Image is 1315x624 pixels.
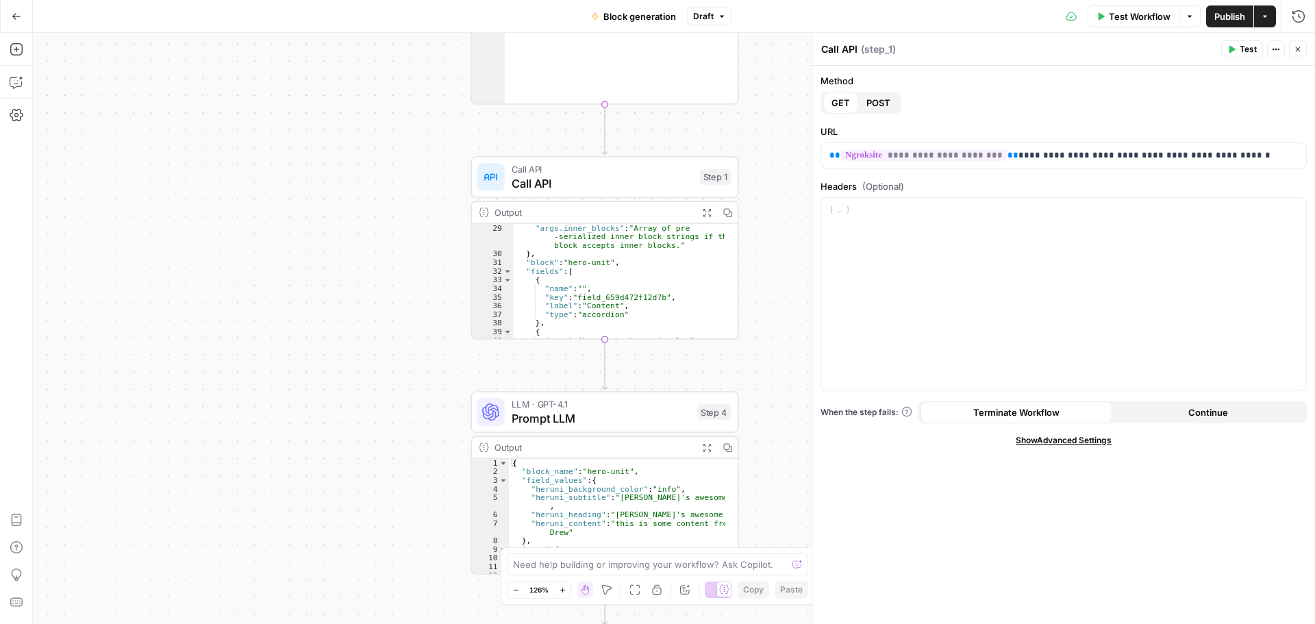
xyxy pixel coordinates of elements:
span: Publish [1214,10,1245,23]
div: 39 [472,327,514,336]
div: Step 1 [700,169,731,185]
div: 12 [472,571,509,580]
div: 37 [472,310,514,319]
div: 36 [472,301,514,310]
span: Continue [1188,405,1228,419]
span: Block generation [603,10,676,23]
div: Output [494,205,692,219]
div: 31 [472,258,514,267]
div: 32 [472,267,514,276]
div: 8 [472,536,509,545]
span: Call API [512,162,693,176]
a: When the step fails: [821,406,912,419]
button: POST [858,92,899,114]
span: Draft [693,10,714,23]
button: Paste [775,581,808,599]
span: ( step_1 ) [861,42,896,56]
div: 38 [472,319,514,327]
div: 30 [472,249,514,258]
span: Terminate Workflow [973,405,1060,419]
button: Publish [1206,5,1253,27]
textarea: Call API [821,42,857,56]
div: LLM · GPT-4.1Prompt LLMStep 4Output{ "block_name":"hero-unit", "field_values":{ "heruni_backgroun... [471,391,738,574]
button: Test Workflow [1088,5,1179,27]
div: 33 [472,275,514,284]
div: 3 [472,476,509,485]
button: Block generation [583,5,684,27]
label: Method [821,74,1307,88]
div: Call APICall APIStep 1Output "args.inner_blocks":"Array of pre -serialized inner block strings if... [471,156,738,339]
label: URL [821,125,1307,138]
div: 11 [472,562,509,571]
button: Copy [738,581,769,599]
label: Headers [821,179,1307,193]
span: 126% [529,584,549,595]
div: 5 [472,493,509,510]
span: Toggle code folding, rows 3 through 8 [499,476,508,485]
button: Draft [687,8,732,25]
div: Output [494,440,692,454]
div: 29 [472,224,514,250]
span: LLM · GPT-4.1 [512,397,690,411]
div: 2 [472,467,509,476]
span: (Optional) [862,179,904,193]
div: 34 [472,284,514,293]
div: 6 [472,510,509,519]
span: Toggle code folding, rows 33 through 38 [503,275,512,284]
span: Test Workflow [1109,10,1170,23]
div: 35 [472,292,514,301]
span: Toggle code folding, rows 9 through 12 [499,545,508,554]
span: POST [866,96,890,110]
span: Call API [512,175,693,192]
span: Toggle code folding, rows 32 through 207 [503,267,512,276]
span: Show Advanced Settings [1016,434,1112,447]
div: 9 [472,545,509,554]
span: Prompt LLM [512,410,690,427]
div: 40 [472,336,514,345]
span: Toggle code folding, rows 39 through 44 [503,327,512,336]
span: Test [1240,43,1257,55]
div: Step 4 [697,404,731,420]
div: 4 [472,484,509,493]
span: GET [831,96,850,110]
span: Paste [780,584,803,596]
button: Continue [1112,401,1304,423]
div: 7 [472,519,509,536]
button: Test [1221,40,1263,58]
div: 10 [472,553,509,562]
span: Toggle code folding, rows 1 through 13 [499,459,508,468]
g: Edge from step_2 to step_1 [602,104,608,154]
span: Copy [743,584,764,596]
div: 1 [472,459,509,468]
